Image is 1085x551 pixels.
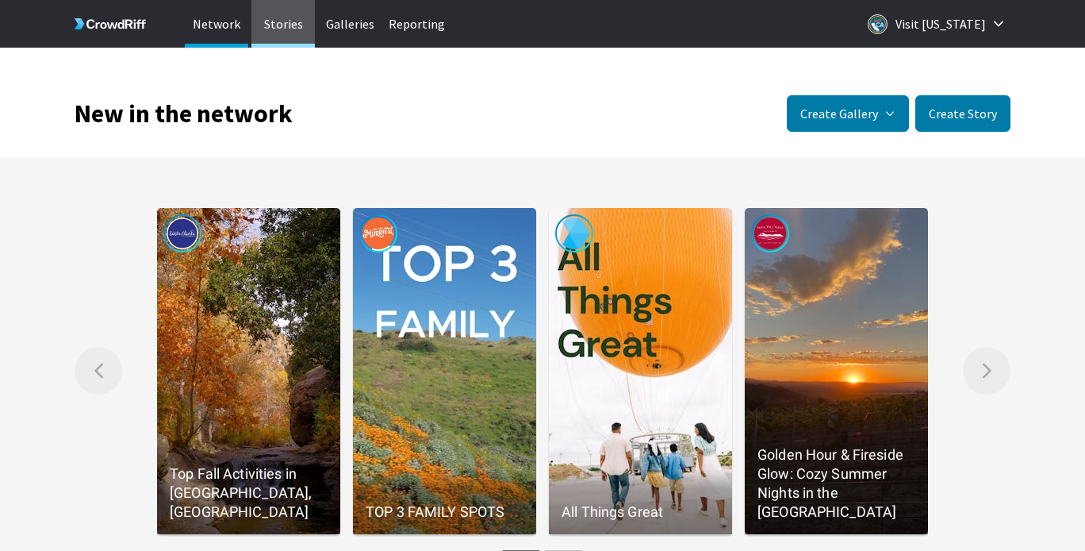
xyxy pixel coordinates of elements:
[868,14,888,34] img: Logo for Visit California
[75,102,293,125] h1: New in the network
[787,95,909,132] button: Create Gallery
[170,464,328,522] p: Top Fall Activities in [GEOGRAPHIC_DATA], [GEOGRAPHIC_DATA]
[549,208,732,534] a: Published by Destination IrvineAll Things Great
[915,95,1010,132] button: Create Story
[895,11,986,37] p: Visit [US_STATE]
[366,503,523,522] p: TOP 3 FAMILY SPOTS
[757,445,915,522] p: Golden Hour & Fireside Glow: Cozy Summer Nights in the [GEOGRAPHIC_DATA]
[157,208,340,534] a: Published by Visit Santa ClaritaTop Fall Activities in [GEOGRAPHIC_DATA], [GEOGRAPHIC_DATA]
[353,208,536,534] a: Published by ExploreMurrietaTOP 3 FAMILY SPOTS
[745,208,928,534] a: Published by Visit the Santa Ynez ValleyGolden Hour & Fireside Glow: Cozy Summer Nights in the [G...
[562,503,719,522] p: All Things Great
